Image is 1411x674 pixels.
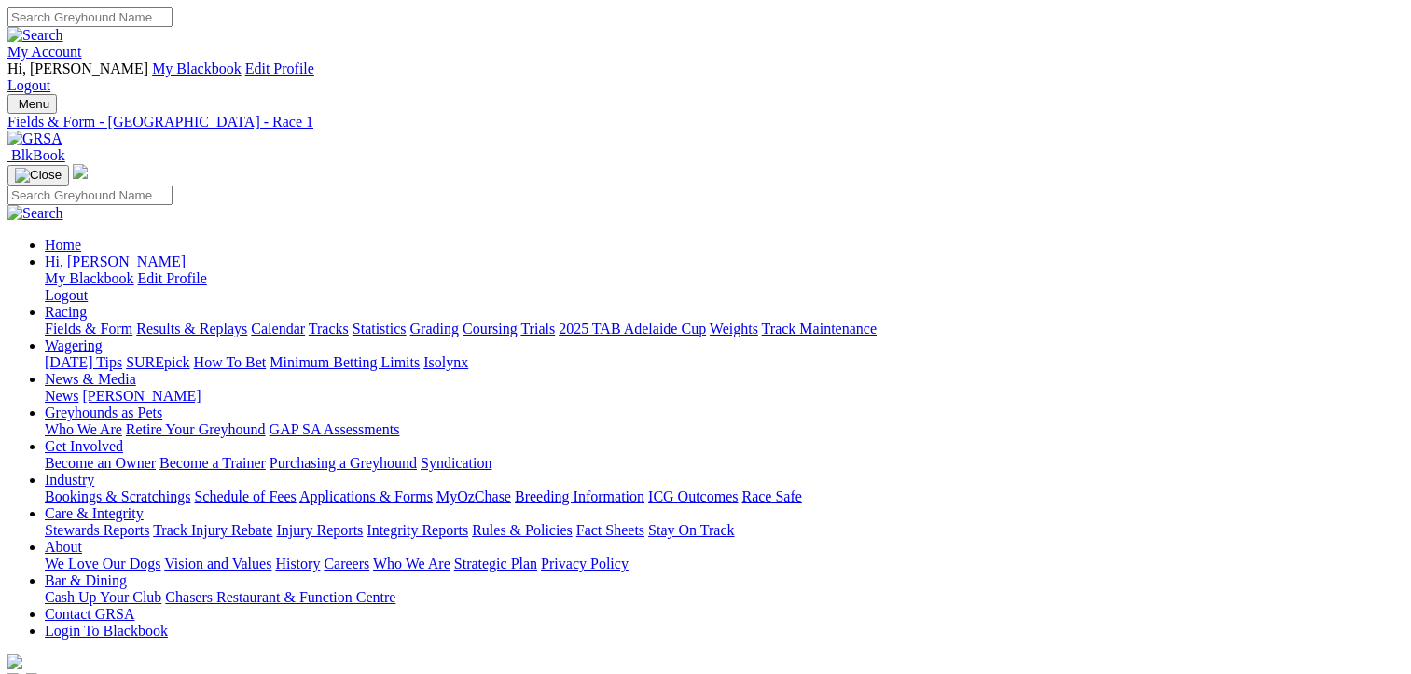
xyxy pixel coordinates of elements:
[515,488,644,504] a: Breeding Information
[520,321,555,337] a: Trials
[11,147,65,163] span: BlkBook
[7,94,57,114] button: Toggle navigation
[45,556,1404,572] div: About
[45,589,161,605] a: Cash Up Your Club
[309,321,349,337] a: Tracks
[45,539,82,555] a: About
[45,388,1404,405] div: News & Media
[373,556,450,571] a: Who We Are
[7,44,82,60] a: My Account
[194,488,296,504] a: Schedule of Fees
[152,61,242,76] a: My Blackbook
[270,455,417,471] a: Purchasing a Greyhound
[45,254,186,269] span: Hi, [PERSON_NAME]
[245,61,314,76] a: Edit Profile
[73,164,88,179] img: logo-grsa-white.png
[15,168,62,183] img: Close
[45,488,190,504] a: Bookings & Scratchings
[576,522,644,538] a: Fact Sheets
[270,354,420,370] a: Minimum Betting Limits
[559,321,706,337] a: 2025 TAB Adelaide Cup
[19,97,49,111] span: Menu
[136,321,247,337] a: Results & Replays
[45,371,136,387] a: News & Media
[299,488,433,504] a: Applications & Forms
[7,186,173,205] input: Search
[324,556,369,571] a: Careers
[410,321,459,337] a: Grading
[126,421,266,437] a: Retire Your Greyhound
[7,77,50,93] a: Logout
[159,455,266,471] a: Become a Trainer
[45,589,1404,606] div: Bar & Dining
[45,321,1404,337] div: Racing
[45,455,1404,472] div: Get Involved
[45,354,1404,371] div: Wagering
[7,654,22,669] img: logo-grsa-white.png
[741,488,801,504] a: Race Safe
[45,388,78,404] a: News
[126,354,189,370] a: SUREpick
[472,522,573,538] a: Rules & Policies
[45,606,134,622] a: Contact GRSA
[251,321,305,337] a: Calendar
[45,237,81,253] a: Home
[45,522,1404,539] div: Care & Integrity
[165,589,395,605] a: Chasers Restaurant & Function Centre
[45,354,122,370] a: [DATE] Tips
[436,488,511,504] a: MyOzChase
[45,488,1404,505] div: Industry
[45,337,103,353] a: Wagering
[275,556,320,571] a: History
[45,304,87,320] a: Racing
[367,522,468,538] a: Integrity Reports
[194,354,267,370] a: How To Bet
[7,131,62,147] img: GRSA
[45,321,132,337] a: Fields & Form
[7,147,65,163] a: BlkBook
[7,7,173,27] input: Search
[45,455,156,471] a: Become an Owner
[45,421,122,437] a: Who We Are
[45,472,94,488] a: Industry
[423,354,468,370] a: Isolynx
[762,321,877,337] a: Track Maintenance
[541,556,629,571] a: Privacy Policy
[45,287,88,303] a: Logout
[45,556,160,571] a: We Love Our Dogs
[45,405,162,420] a: Greyhounds as Pets
[7,165,69,186] button: Toggle navigation
[353,321,407,337] a: Statistics
[45,438,123,454] a: Get Involved
[421,455,491,471] a: Syndication
[270,421,400,437] a: GAP SA Assessments
[648,488,738,504] a: ICG Outcomes
[45,505,144,521] a: Care & Integrity
[7,61,1404,94] div: My Account
[138,270,207,286] a: Edit Profile
[45,572,127,588] a: Bar & Dining
[45,623,168,639] a: Login To Blackbook
[45,270,1404,304] div: Hi, [PERSON_NAME]
[454,556,537,571] a: Strategic Plan
[710,321,758,337] a: Weights
[7,27,63,44] img: Search
[45,421,1404,438] div: Greyhounds as Pets
[276,522,363,538] a: Injury Reports
[7,205,63,222] img: Search
[648,522,734,538] a: Stay On Track
[7,61,148,76] span: Hi, [PERSON_NAME]
[164,556,271,571] a: Vision and Values
[463,321,518,337] a: Coursing
[153,522,272,538] a: Track Injury Rebate
[45,522,149,538] a: Stewards Reports
[45,254,189,269] a: Hi, [PERSON_NAME]
[7,114,1404,131] a: Fields & Form - [GEOGRAPHIC_DATA] - Race 1
[82,388,201,404] a: [PERSON_NAME]
[45,270,134,286] a: My Blackbook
